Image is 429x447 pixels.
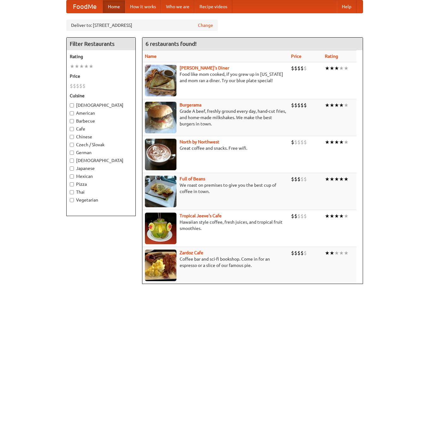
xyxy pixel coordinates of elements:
[66,20,218,31] div: Deliver to: [STREET_ADDRESS]
[294,65,297,72] li: $
[301,213,304,220] li: $
[344,176,349,183] li: ★
[334,250,339,257] li: ★
[297,65,301,72] li: $
[70,126,132,132] label: Cafe
[304,213,307,220] li: $
[70,93,132,99] h5: Cuisine
[70,181,132,187] label: Pizza
[70,135,74,139] input: Chinese
[294,213,297,220] li: $
[339,102,344,109] li: ★
[70,198,74,202] input: Vegetarian
[145,102,176,133] img: burgerama.jpg
[145,213,176,244] img: jeeves.jpg
[339,139,344,146] li: ★
[67,38,135,50] h4: Filter Restaurants
[291,250,294,257] li: $
[330,139,334,146] li: ★
[145,256,286,269] p: Coffee bar and sci-fi bookshop. Come in for an espresso or a slice of our famous pie.
[301,65,304,72] li: $
[304,65,307,72] li: $
[291,213,294,220] li: $
[304,139,307,146] li: $
[330,250,334,257] li: ★
[70,149,132,156] label: German
[330,176,334,183] li: ★
[79,63,84,70] li: ★
[79,82,82,89] li: $
[325,102,330,109] li: ★
[145,145,286,151] p: Great coffee and snacks. Free wifi.
[70,63,74,70] li: ★
[339,250,344,257] li: ★
[70,103,74,107] input: [DEMOGRAPHIC_DATA]
[334,139,339,146] li: ★
[70,174,74,178] input: Mexican
[344,139,349,146] li: ★
[82,82,86,89] li: $
[297,139,301,146] li: $
[301,176,304,183] li: $
[294,176,297,183] li: $
[301,102,304,109] li: $
[70,151,74,155] input: German
[146,41,197,47] ng-pluralize: 6 restaurants found!
[330,102,334,109] li: ★
[294,102,297,109] li: $
[70,173,132,179] label: Mexican
[337,0,356,13] a: Help
[103,0,125,13] a: Home
[145,54,157,59] a: Name
[325,213,330,220] li: ★
[76,82,79,89] li: $
[70,82,73,89] li: $
[301,250,304,257] li: $
[145,176,176,207] img: beans.jpg
[70,102,132,108] label: [DEMOGRAPHIC_DATA]
[180,250,203,255] a: Zardoz Cafe
[180,139,219,144] a: North by Northwest
[180,65,229,70] a: [PERSON_NAME]'s Diner
[145,65,176,96] img: sallys.jpg
[334,213,339,220] li: ★
[145,182,286,195] p: We roast on premises to give you the best cup of coffee in town.
[145,139,176,170] img: north.jpg
[70,73,132,79] h5: Price
[325,139,330,146] li: ★
[304,176,307,183] li: $
[325,54,338,59] a: Rating
[70,159,74,163] input: [DEMOGRAPHIC_DATA]
[297,102,301,109] li: $
[180,176,205,181] a: Full of Beans
[291,139,294,146] li: $
[325,250,330,257] li: ★
[70,53,132,60] h5: Rating
[291,65,294,72] li: $
[297,176,301,183] li: $
[70,166,74,171] input: Japanese
[344,213,349,220] li: ★
[198,22,213,28] a: Change
[70,182,74,186] input: Pizza
[344,65,349,72] li: ★
[70,118,132,124] label: Barbecue
[161,0,194,13] a: Who we are
[180,102,201,107] a: Burgerama
[344,250,349,257] li: ★
[70,143,74,147] input: Czech / Slovak
[84,63,89,70] li: ★
[334,176,339,183] li: ★
[70,189,132,195] label: Thai
[339,176,344,183] li: ★
[291,102,294,109] li: $
[294,139,297,146] li: $
[70,190,74,194] input: Thai
[325,176,330,183] li: ★
[145,219,286,232] p: Hawaiian style coffee, fresh juices, and tropical fruit smoothies.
